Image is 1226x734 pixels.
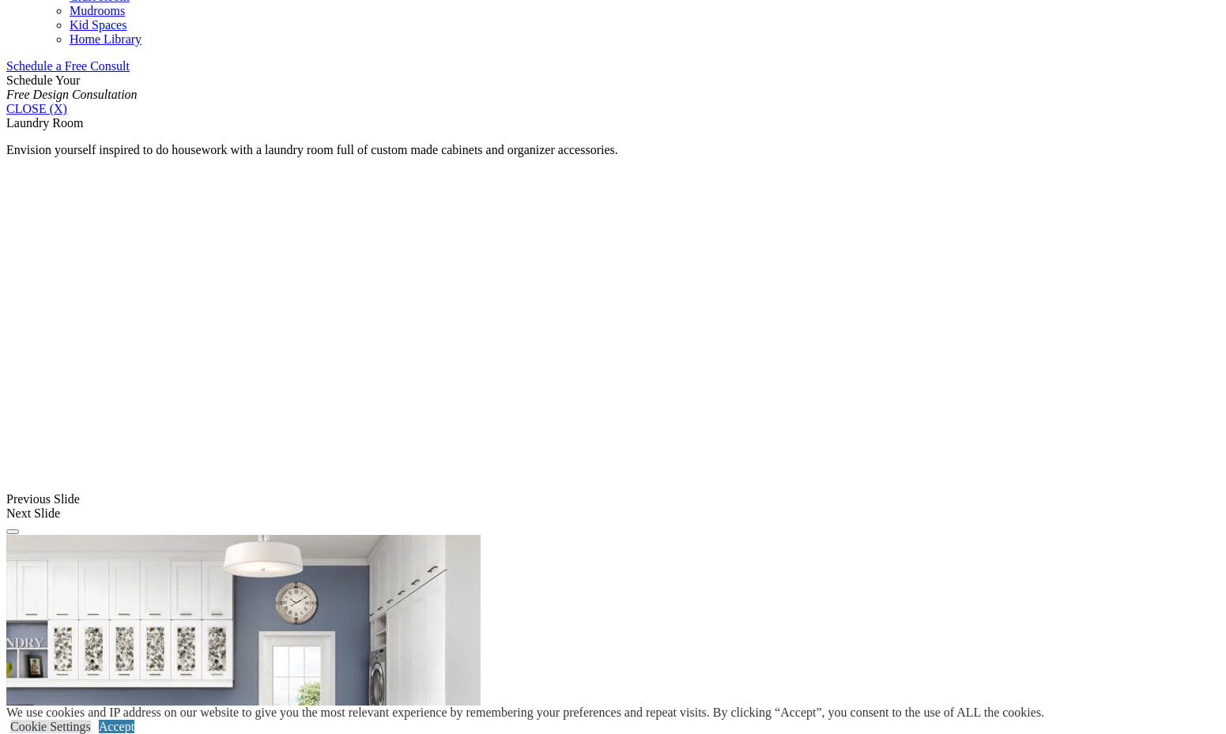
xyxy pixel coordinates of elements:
[6,102,67,115] a: CLOSE (X)
[6,492,1220,506] div: Previous Slide
[70,4,125,17] a: Mudrooms
[6,529,19,534] button: Click here to pause slide show
[6,73,138,101] span: Schedule Your
[70,18,126,32] a: Kid Spaces
[6,59,130,73] a: Schedule a Free Consult (opens a dropdown menu)
[6,116,83,130] span: Laundry Room
[70,32,141,46] a: Home Library
[10,720,91,733] a: Cookie Settings
[6,88,138,101] em: Free Design Consultation
[6,706,1044,720] div: We use cookies and IP address on our website to give you the most relevant experience by remember...
[6,506,1220,521] div: Next Slide
[99,720,134,733] a: Accept
[6,143,1220,157] p: Envision yourself inspired to do housework with a laundry room full of custom made cabinets and o...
